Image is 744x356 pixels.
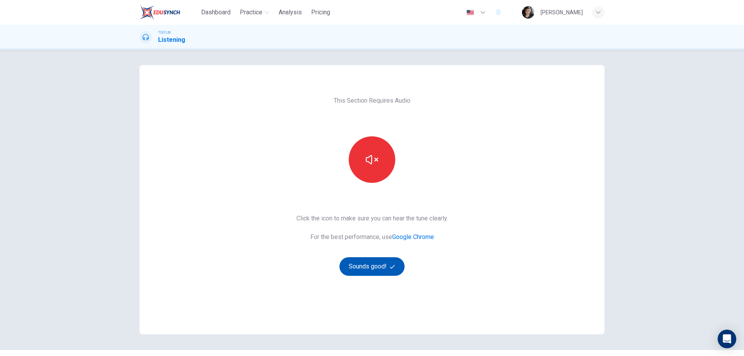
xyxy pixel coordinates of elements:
[311,8,330,17] span: Pricing
[139,5,180,20] img: EduSynch logo
[296,214,448,223] span: Click the icon to make sure you can hear the tune clearly.
[276,5,305,19] button: Analysis
[158,35,185,45] h1: Listening
[240,8,262,17] span: Practice
[308,5,333,19] button: Pricing
[718,330,736,348] div: Open Intercom Messenger
[339,257,405,276] button: Sounds good!
[237,5,272,19] button: Practice
[158,30,170,35] span: TOEFL®
[201,8,231,17] span: Dashboard
[334,96,410,105] span: This Section Requires Audio
[296,232,448,242] span: For the best performance, use
[541,8,583,17] div: [PERSON_NAME]
[198,5,234,19] button: Dashboard
[522,6,534,19] img: Profile picture
[139,5,198,20] a: EduSynch logo
[279,8,302,17] span: Analysis
[392,233,434,241] a: Google Chrome
[465,10,475,15] img: en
